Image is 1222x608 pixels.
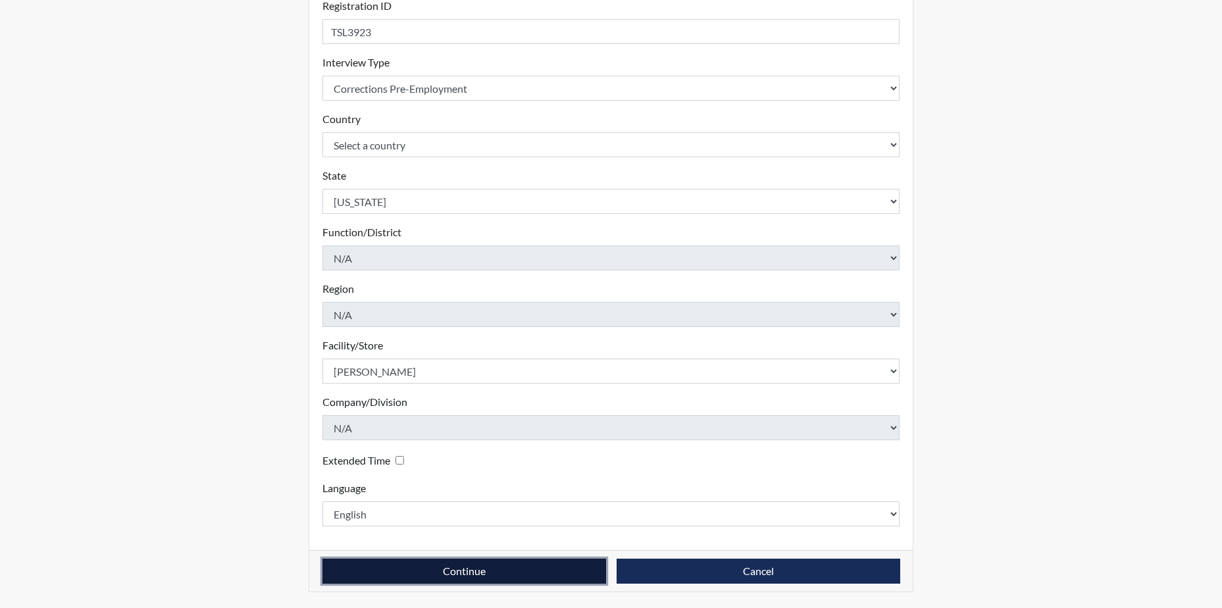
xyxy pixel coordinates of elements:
label: Region [322,281,354,297]
button: Cancel [617,559,900,584]
label: Company/Division [322,394,407,410]
input: Insert a Registration ID, which needs to be a unique alphanumeric value for each interviewee [322,19,900,44]
label: State [322,168,346,184]
label: Function/District [322,224,401,240]
label: Facility/Store [322,338,383,353]
label: Interview Type [322,55,390,70]
label: Extended Time [322,453,390,469]
label: Country [322,111,361,127]
button: Continue [322,559,606,584]
label: Language [322,480,366,496]
div: Checking this box will provide the interviewee with an accomodation of extra time to answer each ... [322,451,409,470]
